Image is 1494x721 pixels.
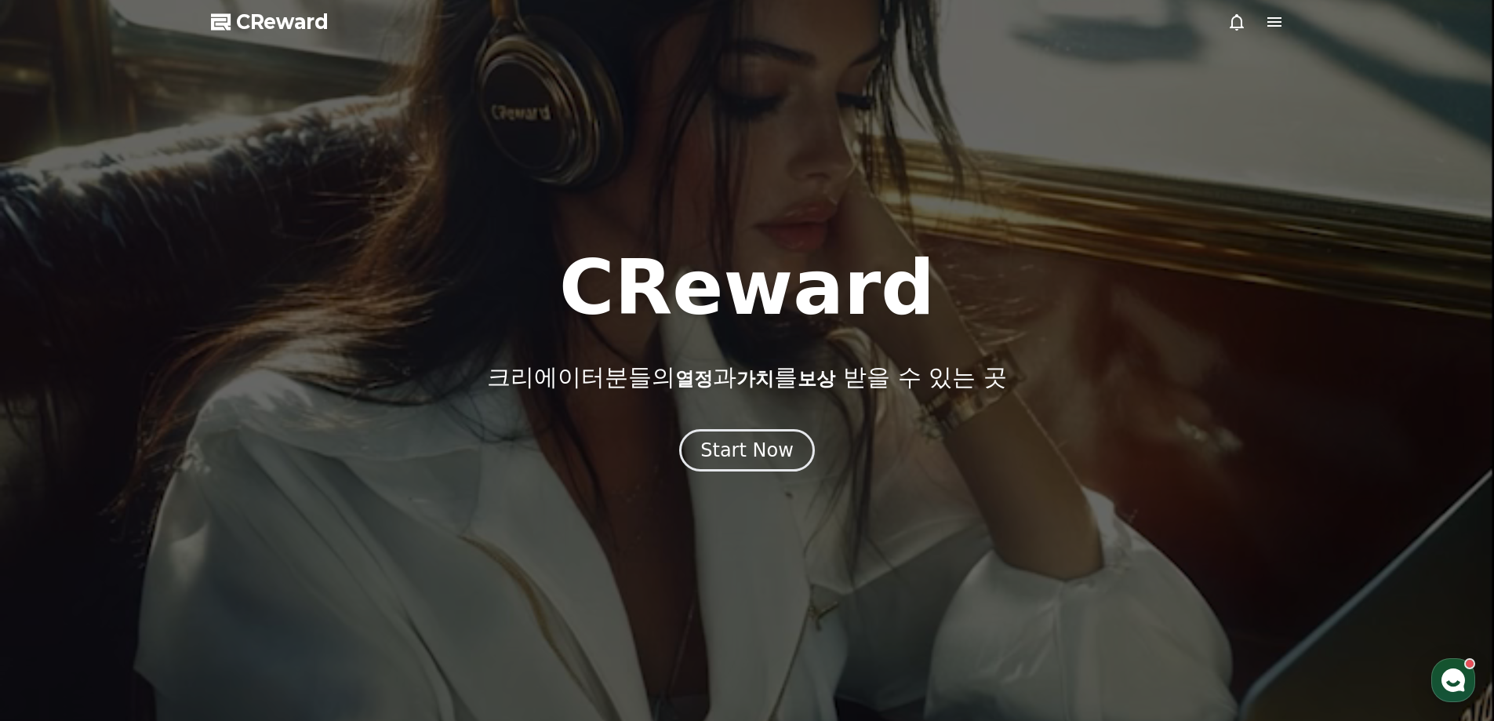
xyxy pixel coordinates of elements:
[679,445,815,460] a: Start Now
[236,9,329,35] span: CReward
[736,368,774,390] span: 가치
[679,429,815,472] button: Start Now
[559,250,935,326] h1: CReward
[700,438,794,463] div: Start Now
[675,368,713,390] span: 열정
[798,368,835,390] span: 보상
[211,9,329,35] a: CReward
[487,363,1006,391] p: 크리에이터분들의 과 를 받을 수 있는 곳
